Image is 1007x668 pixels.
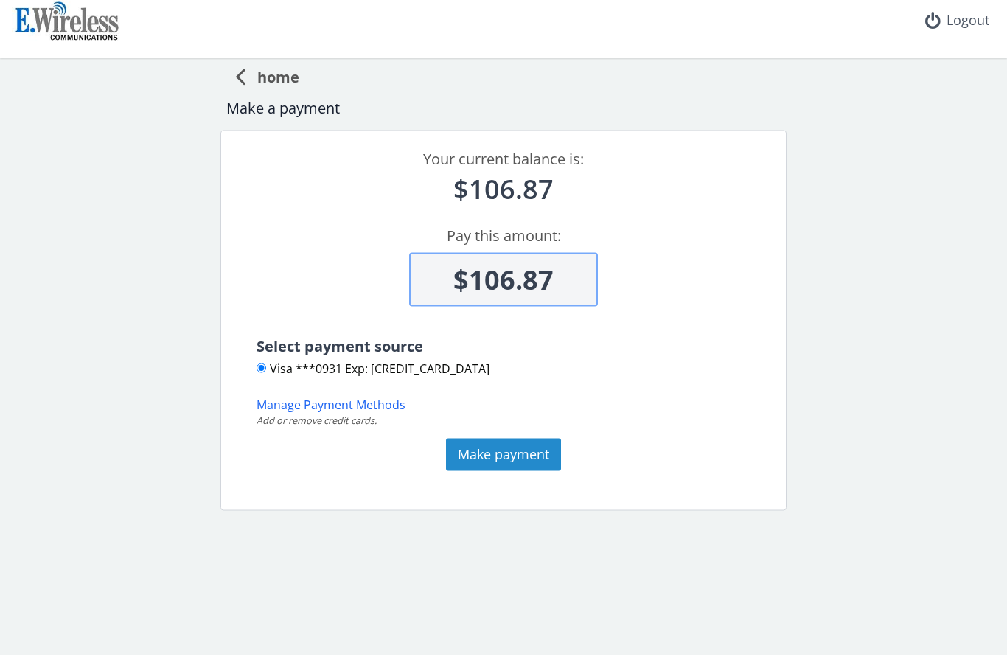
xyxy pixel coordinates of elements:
span: home [245,74,299,101]
button: Make payment [446,451,561,484]
div: Add or remove credit cards. [257,426,774,439]
div: $106.87 [239,183,768,220]
button: Manage Payment Methods [257,409,405,426]
input: Visa ***0931 Exp: [CREDIT_CARD_DATA] [257,376,266,386]
label: Visa ***0931 Exp: [CREDIT_CARD_DATA] [257,373,489,390]
div: Make a payment [226,111,781,132]
span: Select payment source [257,349,423,369]
div: Your current balance is: [239,161,768,183]
div: Pay this amount: [239,238,768,260]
